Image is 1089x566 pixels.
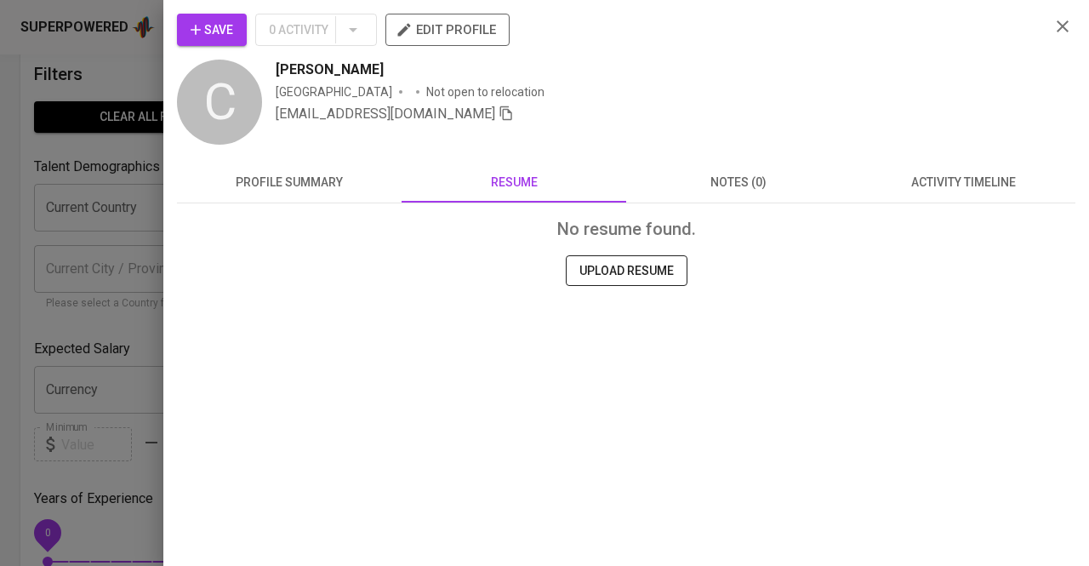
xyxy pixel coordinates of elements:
[636,172,841,193] span: notes (0)
[187,172,391,193] span: profile summary
[385,14,510,46] button: edit profile
[276,106,495,122] span: [EMAIL_ADDRESS][DOMAIN_NAME]
[412,172,616,193] span: resume
[579,260,674,282] span: UPLOAD RESUME
[385,22,510,36] a: edit profile
[177,14,247,46] button: Save
[276,60,384,80] span: [PERSON_NAME]
[861,172,1065,193] span: activity timeline
[191,217,1062,242] div: No resume found.
[399,19,496,41] span: edit profile
[191,20,233,41] span: Save
[177,60,262,145] div: C
[426,83,544,100] p: Not open to relocation
[566,255,687,287] button: UPLOAD RESUME
[276,83,392,100] div: [GEOGRAPHIC_DATA]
